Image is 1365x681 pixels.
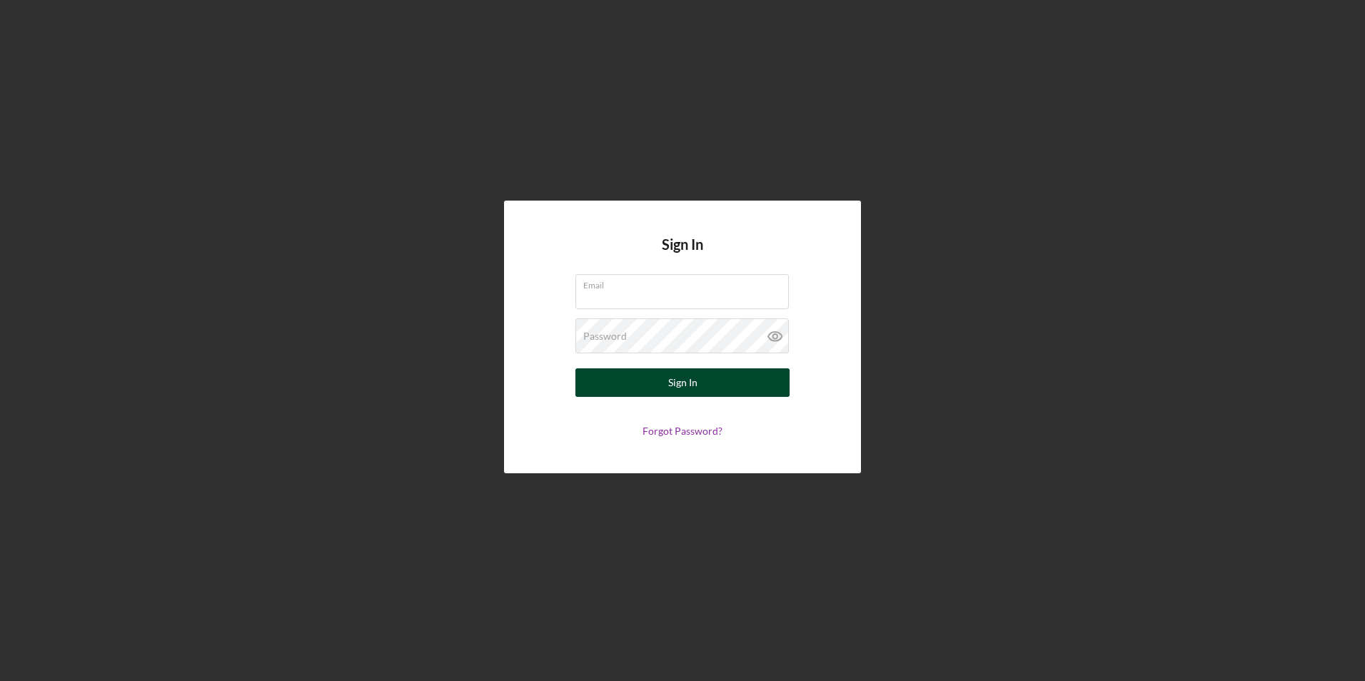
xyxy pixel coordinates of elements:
a: Forgot Password? [643,425,722,437]
button: Sign In [575,368,790,397]
h4: Sign In [662,236,703,274]
div: Sign In [668,368,697,397]
label: Email [583,275,789,291]
label: Password [583,331,627,342]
